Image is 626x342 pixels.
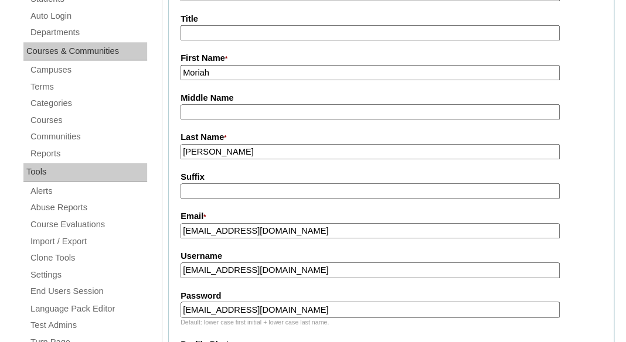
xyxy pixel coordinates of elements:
a: Abuse Reports [29,200,147,215]
a: Alerts [29,184,147,199]
a: Import / Export [29,234,147,249]
label: Last Name [181,131,602,144]
a: Campuses [29,63,147,77]
label: Email [181,210,602,223]
div: Tools [23,163,147,182]
div: Default: lower case first initial + lower case last name. [181,317,602,326]
a: End Users Session [29,284,147,299]
a: Auto Login [29,9,147,23]
a: Language Pack Editor [29,301,147,316]
label: Suffix [181,171,602,183]
a: Clone Tools [29,251,147,265]
a: Test Admins [29,317,147,332]
a: Reports [29,146,147,161]
div: Courses & Communities [23,42,147,61]
a: Course Evaluations [29,217,147,232]
a: Terms [29,80,147,94]
a: Departments [29,25,147,40]
a: Categories [29,96,147,111]
label: Password [181,290,602,302]
a: Settings [29,268,147,282]
label: First Name [181,52,602,65]
a: Courses [29,113,147,128]
label: Username [181,250,602,262]
label: Title [181,13,602,25]
a: Communities [29,129,147,144]
label: Middle Name [181,92,602,104]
